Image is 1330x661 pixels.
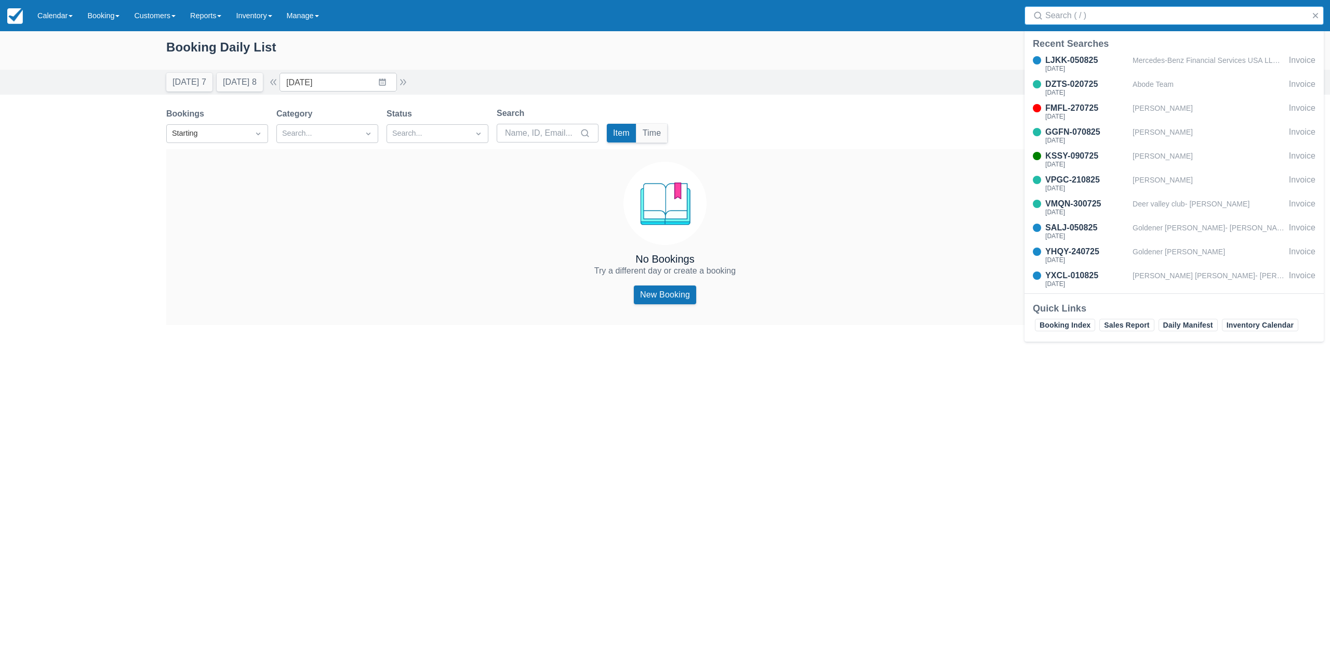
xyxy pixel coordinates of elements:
span: Dropdown icon [363,128,374,139]
div: Booking Daily List [166,37,1164,68]
div: Invoice [1289,78,1315,98]
button: Item [607,124,636,142]
div: Invoice [1289,150,1315,170]
div: [DATE] [1045,257,1128,263]
img: checkfront-main-nav-mini-logo.png [7,8,23,24]
button: Time [636,124,668,142]
a: Daily Manifest [1159,319,1218,331]
div: Invoice [1289,245,1315,265]
div: [DATE] [1045,89,1128,96]
span: Try a different day or create a booking [594,266,736,275]
div: [PERSON_NAME] [1133,150,1285,170]
img: booking.png [623,162,707,245]
a: YHQY-240725[DATE]Goldener [PERSON_NAME]Invoice [1025,245,1324,265]
div: Invoice [1289,102,1315,122]
div: YHQY-240725 [1045,245,1128,258]
div: KSSY-090725 [1045,150,1128,162]
label: Category [276,108,316,120]
div: [PERSON_NAME] [PERSON_NAME]- [PERSON_NAME] [1133,269,1285,289]
div: [PERSON_NAME] [1133,174,1285,193]
div: Invoice [1289,269,1315,289]
input: Date [280,73,397,92]
div: FMFL-270725 [1045,102,1128,114]
label: Bookings [166,108,208,120]
div: VMQN-300725 [1045,198,1128,210]
div: [DATE] [1045,281,1128,287]
div: Abode Team [1133,78,1285,98]
div: GGFN-070825 [1045,126,1128,138]
a: SALJ-050825[DATE]Goldener [PERSON_NAME]- [PERSON_NAME]Invoice [1025,222,1324,241]
div: Goldener [PERSON_NAME] [1133,245,1285,265]
span: Dropdown icon [473,128,484,139]
div: [DATE] [1045,161,1128,167]
div: Recent Searches [1033,37,1315,50]
a: YXCL-010825[DATE][PERSON_NAME] [PERSON_NAME]- [PERSON_NAME]Invoice [1025,269,1324,289]
div: [DATE] [1045,66,1128,72]
div: Invoice [1289,174,1315,193]
a: GGFN-070825[DATE][PERSON_NAME]Invoice [1025,126,1324,146]
div: LJKK-050825 [1045,54,1128,67]
a: VMQN-300725[DATE]Deer valley club- [PERSON_NAME]Invoice [1025,198,1324,217]
div: [DATE] [1045,209,1128,215]
a: LJKK-050825[DATE]Mercedes-Benz Financial Services USA LLC- [PERSON_NAME]Invoice [1025,54,1324,74]
div: Mercedes-Benz Financial Services USA LLC- [PERSON_NAME] [1133,54,1285,74]
div: [DATE] [1045,113,1128,120]
input: Name, ID, Email... [505,124,578,142]
h4: No Bookings [635,253,694,265]
div: Invoice [1289,54,1315,74]
a: Booking Index [1035,319,1095,331]
label: Status [387,108,416,120]
a: KSSY-090725[DATE][PERSON_NAME]Invoice [1025,150,1324,170]
label: Search [497,107,528,120]
div: [PERSON_NAME] [1133,126,1285,146]
div: [DATE] [1045,137,1128,144]
div: [DATE] [1045,185,1128,191]
a: Inventory Calendar [1222,319,1298,331]
div: YXCL-010825 [1045,269,1128,282]
span: Dropdown icon [253,128,263,139]
div: DZTS-020725 [1045,78,1128,90]
a: VPGC-210825[DATE][PERSON_NAME]Invoice [1025,174,1324,193]
button: [DATE] 8 [217,73,263,92]
div: Goldener [PERSON_NAME]- [PERSON_NAME] [1133,222,1285,241]
input: Search ( / ) [1045,6,1307,25]
button: [DATE] 7 [166,73,212,92]
div: Starting [172,128,244,139]
div: Quick Links [1033,302,1315,315]
div: Deer valley club- [PERSON_NAME] [1133,198,1285,217]
div: VPGC-210825 [1045,174,1128,186]
a: DZTS-020725[DATE]Abode TeamInvoice [1025,78,1324,98]
div: Invoice [1289,126,1315,146]
div: SALJ-050825 [1045,222,1128,234]
div: [DATE] [1045,233,1128,239]
div: Invoice [1289,222,1315,241]
div: Invoice [1289,198,1315,217]
a: FMFL-270725[DATE][PERSON_NAME]Invoice [1025,102,1324,122]
a: Sales Report [1099,319,1154,331]
a: New Booking [634,286,696,304]
div: [PERSON_NAME] [1133,102,1285,122]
